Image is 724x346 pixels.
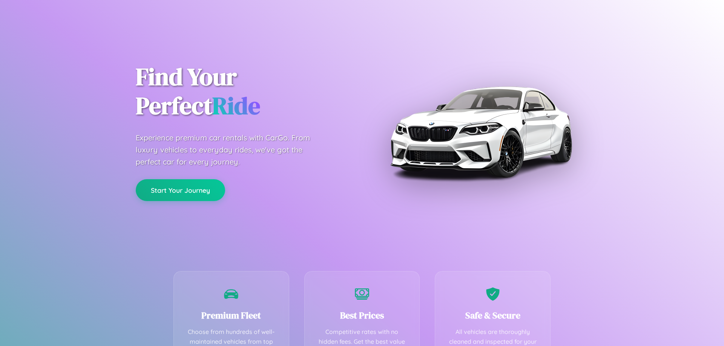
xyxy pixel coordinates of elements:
[387,38,575,226] img: Premium BMW car rental vehicle
[136,62,351,120] h1: Find Your Perfect
[212,89,260,122] span: Ride
[136,179,225,201] button: Start Your Journey
[136,132,324,168] p: Experience premium car rentals with CarGo. From luxury vehicles to everyday rides, we've got the ...
[185,309,278,322] h3: Premium Fleet
[316,309,408,322] h3: Best Prices
[446,309,539,322] h3: Safe & Secure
